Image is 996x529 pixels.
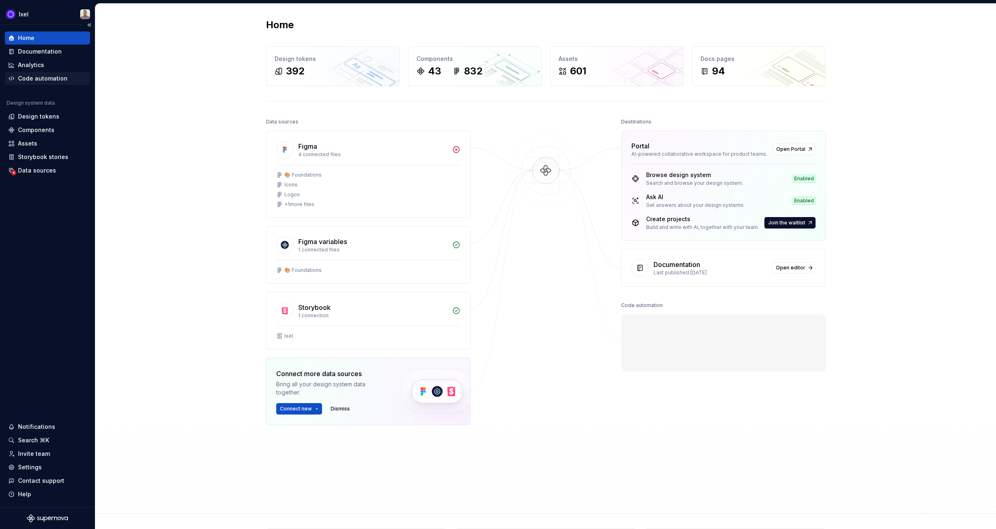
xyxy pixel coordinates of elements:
div: Code automation [621,300,663,311]
a: Open Portal [773,143,816,155]
img: Alberto Roldán [80,9,90,19]
div: Get answers about your design systems. [646,202,745,208]
div: Bring all your design system data together. [276,380,387,397]
div: Invite team [18,450,50,458]
a: Design tokens392 [266,46,400,86]
a: Documentation [5,45,90,58]
span: Dismiss [331,406,350,412]
div: 4 connected files [298,151,447,158]
a: Invite team [5,447,90,460]
div: Data sources [18,166,56,175]
div: Notifications [18,423,55,431]
button: Notifications [5,420,90,433]
span: Connect new [280,406,312,412]
img: 868fd657-9a6c-419b-b302-5d6615f36a2c.png [6,9,16,19]
div: Storybook stories [18,153,68,161]
span: Join the waitlist [768,220,805,226]
svg: Supernova Logo [27,514,68,522]
div: 1 connection [298,312,447,319]
div: 🎨 Foundations [284,172,322,178]
button: Help [5,488,90,501]
a: Figma variables1 connected files🎨 Foundations [266,226,471,284]
button: Dismiss [327,403,354,415]
span: Open editor [776,264,805,271]
div: Figma [298,141,317,151]
div: Icons [284,182,297,188]
a: Figma4 connected files🎨 FoundationsIconsLogos+1more files [266,131,471,218]
a: Components [5,123,90,137]
div: Data sources [266,116,298,128]
button: Connect new [276,403,322,415]
a: Settings [5,461,90,474]
div: Design tokens [18,112,59,121]
div: 94 [712,65,725,78]
div: Logos [284,191,300,198]
a: Docs pages94 [692,46,826,86]
div: Build and write with AI, together with your team. [646,224,759,231]
a: Assets601 [550,46,684,86]
a: Data sources [5,164,90,177]
div: Analytics [18,61,44,69]
button: Join the waitlist [764,217,816,229]
div: 601 [570,65,586,78]
div: Components [417,55,533,63]
a: Design tokens [5,110,90,123]
div: + 1 more files [284,201,314,208]
div: Figma variables [298,237,347,247]
div: Documentation [18,47,62,56]
a: Components43832 [408,46,542,86]
div: 392 [286,65,304,78]
div: Ixel [19,10,29,18]
div: Settings [18,463,42,471]
div: Create projects [646,215,759,223]
span: Open Portal [776,146,805,152]
a: Code automation [5,72,90,85]
button: IxelAlberto Roldán [2,5,93,23]
div: Code automation [18,74,68,83]
div: Ixel [284,333,293,339]
div: Help [18,490,31,498]
div: Components [18,126,54,134]
div: Search and browse your design system. [646,180,743,186]
div: Storybook [298,303,331,312]
div: Assets [559,55,675,63]
div: Home [18,34,34,42]
div: Search ⌘K [18,436,49,444]
a: Open editor [772,262,816,273]
h2: Home [266,18,294,31]
div: 1 connected files [298,247,447,253]
button: Search ⌘K [5,434,90,447]
div: Enabled [793,175,816,183]
button: Collapse sidebar [83,19,95,31]
div: Destinations [621,116,651,128]
a: Storybook1 connectionIxel [266,292,471,350]
div: Design tokens [275,55,391,63]
div: 832 [464,65,482,78]
button: Contact support [5,474,90,487]
div: Docs pages [701,55,817,63]
div: AI-powered collaborative workspace for product teams. [631,151,768,157]
a: Analytics [5,58,90,72]
div: Design system data [7,100,55,106]
div: Contact support [18,477,64,485]
div: 43 [428,65,441,78]
div: Connect more data sources [276,369,387,379]
div: 🎨 Foundations [284,267,322,273]
div: Assets [18,139,37,148]
a: Storybook stories [5,150,90,164]
div: Portal [631,141,649,151]
div: Ask AI [646,193,745,201]
div: Browse design system [646,171,743,179]
a: Assets [5,137,90,150]
div: Documentation [653,260,700,269]
div: Last published [DATE] [653,269,767,276]
div: Enabled [793,197,816,205]
a: Home [5,31,90,45]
